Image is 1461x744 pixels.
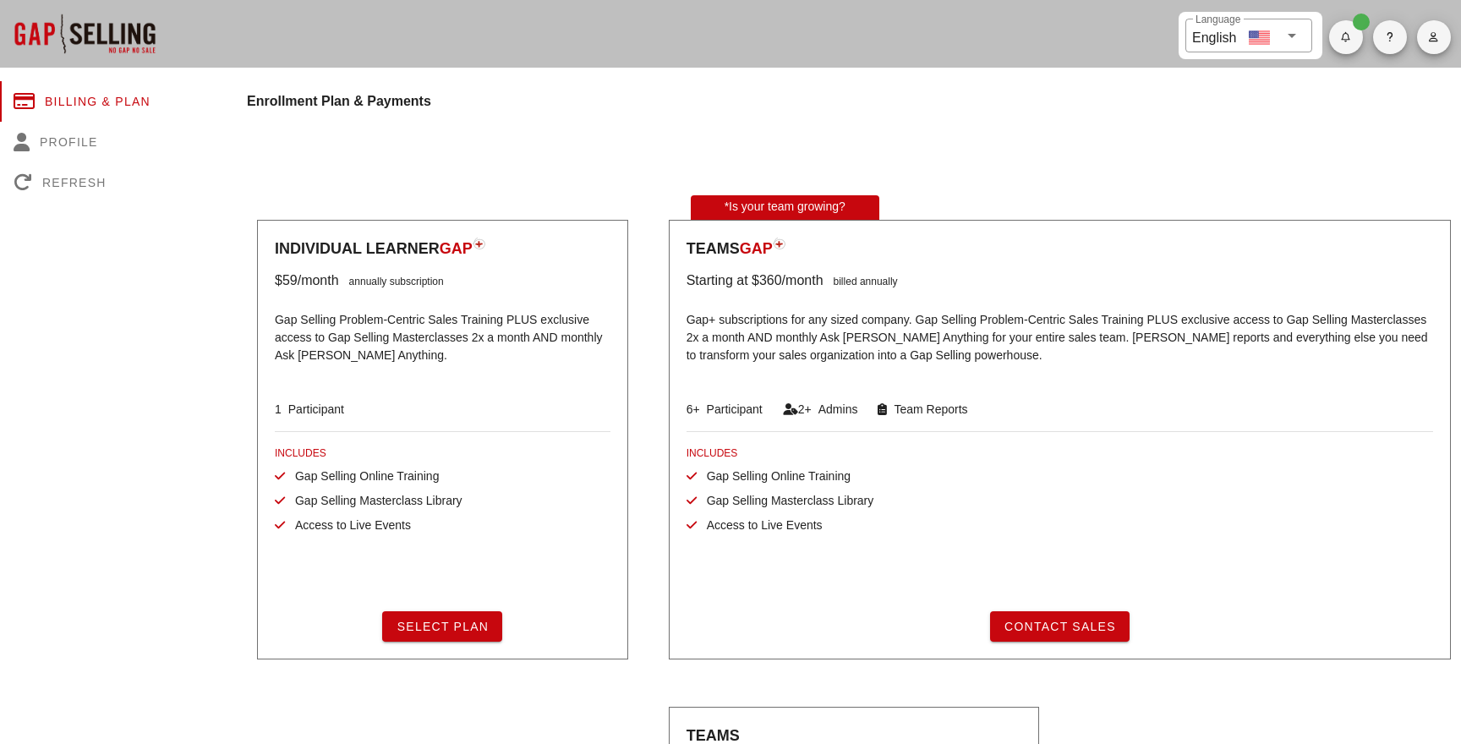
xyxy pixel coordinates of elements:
img: plan-icon [473,238,485,249]
div: Teams [687,238,1433,260]
p: Gap+ subscriptions for any sized company. Gap Selling Problem-Centric Sales Training PLUS exclusi... [687,301,1433,377]
span: 1 [275,402,282,416]
span: Admins [812,402,858,416]
h4: Enrollment Plan & Payments [247,91,1461,112]
div: INCLUDES [275,446,610,461]
span: Access to Live Events [697,518,823,532]
div: *Is your team growing? [691,195,879,220]
span: 6+ [687,402,700,416]
span: Gap Selling Masterclass Library [285,494,462,507]
span: GAP [740,240,773,257]
div: annually subscription [339,271,444,291]
span: Contact Sales [1004,620,1116,633]
div: LanguageEnglish [1185,19,1312,52]
span: Team Reports [887,402,967,416]
div: English [1192,24,1236,48]
span: 2+ [798,402,812,416]
div: billed annually [824,271,898,291]
span: Badge [1353,14,1370,30]
span: Participant [700,402,763,416]
span: Participant [282,402,344,416]
div: Individual Learner [275,238,610,260]
button: Contact Sales [990,611,1130,642]
span: Gap Selling Online Training [285,469,439,483]
img: plan-icon [773,238,785,249]
p: Gap Selling Problem-Centric Sales Training PLUS exclusive access to Gap Selling Masterclasses 2x ... [275,301,610,377]
div: $59 [275,271,298,291]
span: GAP [440,240,473,257]
div: INCLUDES [687,446,1433,461]
span: Select Plan [396,620,489,633]
div: /month [298,271,339,291]
span: Gap Selling Online Training [697,469,851,483]
div: Starting at $360 [687,271,782,291]
div: /month [782,271,824,291]
label: Language [1196,14,1240,26]
span: Gap Selling Masterclass Library [697,494,874,507]
span: Access to Live Events [285,518,411,532]
button: Select Plan [382,611,502,642]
